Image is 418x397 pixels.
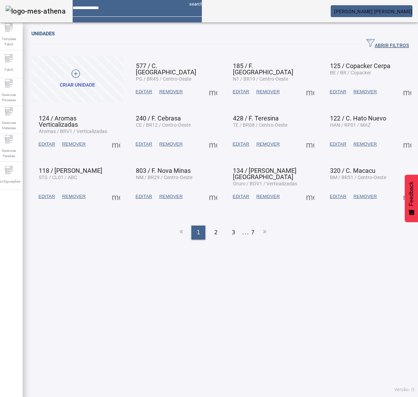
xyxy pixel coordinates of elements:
span: REMOVER [353,88,377,95]
button: EDITAR [132,138,156,150]
button: REMOVER [350,138,380,150]
button: Mais [401,86,413,98]
li: 7 [251,226,255,240]
button: EDITAR [326,86,350,98]
span: 3 [232,228,235,237]
span: 118 / [PERSON_NAME] [39,167,102,174]
button: Criar unidade [31,56,123,103]
span: EDITAR [135,193,152,200]
span: 185 / F. [GEOGRAPHIC_DATA] [233,62,293,76]
span: 122 / C. Hato Nuevo [330,115,386,122]
button: Feedback - Mostrar pesquisa [405,175,418,222]
img: logo-mes-athena [6,6,66,17]
button: Mais [401,190,413,203]
span: EDITAR [233,88,249,95]
span: REMOVER [256,88,280,95]
span: BE / BR / Copacker [330,70,371,75]
button: Mais [304,138,316,150]
span: REMOVER [159,141,183,148]
span: Fabril [2,65,15,74]
span: EDITAR [38,141,55,148]
button: REMOVER [156,86,186,98]
span: EDITAR [135,141,152,148]
button: EDITAR [132,190,156,203]
button: EDITAR [229,138,253,150]
button: REMOVER [253,138,283,150]
span: TE / BR08 / Centro-Oeste [233,122,287,128]
span: REMOVER [256,141,280,148]
button: EDITAR [229,86,253,98]
button: Mais [401,138,413,150]
button: REMOVER [156,190,186,203]
button: REMOVER [253,190,283,203]
button: REMOVER [59,190,89,203]
button: EDITAR [326,138,350,150]
span: 803 / F. Nova Minas [136,167,191,174]
span: EDITAR [38,193,55,200]
button: EDITAR [229,190,253,203]
span: REMOVER [256,193,280,200]
span: REMOVER [159,88,183,95]
button: EDITAR [35,138,59,150]
button: ABRIR FILTROS [361,38,415,50]
span: 134 / [PERSON_NAME] [GEOGRAPHIC_DATA] [233,167,296,181]
span: 320 / C. Macacu [330,167,375,174]
span: 2 [214,228,218,237]
span: 577 / C. [GEOGRAPHIC_DATA] [136,62,196,76]
div: Criar unidade [60,82,95,89]
button: REMOVER [156,138,186,150]
button: EDITAR [326,190,350,203]
span: Unidades [31,31,54,36]
button: EDITAR [132,86,156,98]
span: 125 / Copacker Cerpa [330,62,390,69]
span: [PERSON_NAME] [PERSON_NAME] [334,9,412,14]
button: Mais [110,138,122,150]
span: REMOVER [159,193,183,200]
li: ... [242,226,249,240]
button: Mais [304,86,316,98]
span: 428 / F. Teresina [233,115,279,122]
span: EDITAR [233,193,249,200]
span: REMOVER [353,193,377,200]
button: REMOVER [59,138,89,150]
button: REMOVER [253,86,283,98]
span: STG / CL01 / ABC [39,175,77,180]
span: EDITAR [330,141,346,148]
span: BM / BR51 / Centro-Oeste [330,175,386,180]
span: HAN / RP01 / MAZ [330,122,371,128]
span: EDITAR [330,193,346,200]
button: Mais [207,138,219,150]
button: REMOVER [350,86,380,98]
button: Mais [304,190,316,203]
span: Feedback [408,182,415,206]
span: REMOVER [353,141,377,148]
span: EDITAR [330,88,346,95]
button: Mais [207,190,219,203]
span: EDITAR [233,141,249,148]
span: Versão: () [394,387,415,392]
span: REMOVER [62,193,86,200]
span: EDITAR [135,88,152,95]
button: Mais [110,190,122,203]
span: 124 / Aromas Verticalizadas [39,115,78,128]
span: NM / BR29 / Centro-Oeste [136,175,192,180]
span: CE / BR12 / Centro-Oeste [136,122,191,128]
span: ABRIR FILTROS [366,39,409,49]
button: EDITAR [35,190,59,203]
button: REMOVER [350,190,380,203]
span: 240 / F. Cebrasa [136,115,181,122]
span: REMOVER [62,141,86,148]
button: Mais [207,86,219,98]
